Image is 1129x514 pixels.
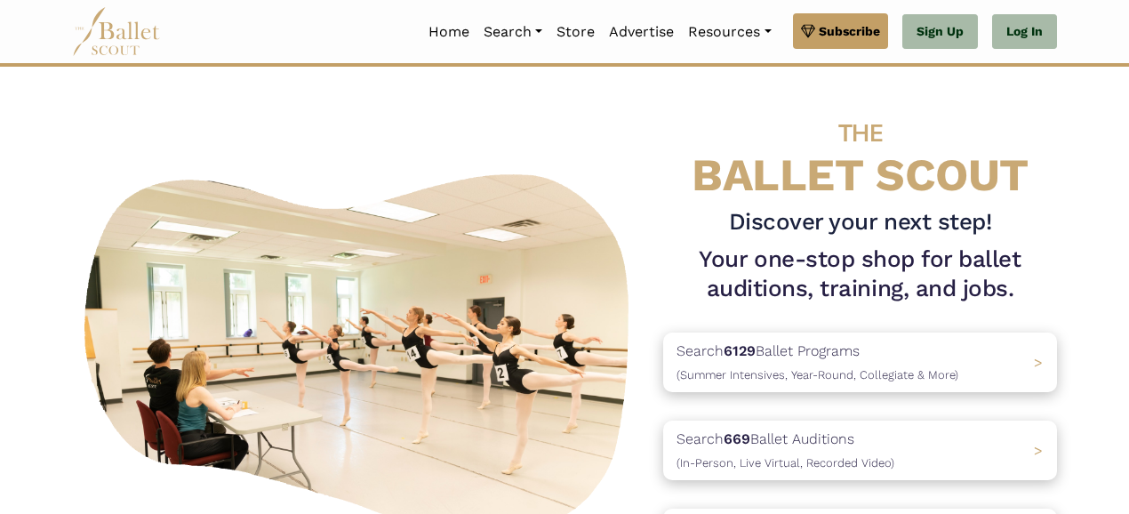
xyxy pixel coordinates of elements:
[793,13,888,49] a: Subscribe
[549,13,602,51] a: Store
[663,421,1057,480] a: Search669Ballet Auditions(In-Person, Live Virtual, Recorded Video) >
[476,13,549,51] a: Search
[677,340,958,385] p: Search Ballet Programs
[819,21,880,41] span: Subscribe
[992,14,1057,50] a: Log In
[677,428,894,473] p: Search Ballet Auditions
[724,342,756,359] b: 6129
[1034,354,1043,371] span: >
[677,368,958,381] span: (Summer Intensives, Year-Round, Collegiate & More)
[838,118,883,148] span: THE
[681,13,778,51] a: Resources
[602,13,681,51] a: Advertise
[801,21,815,41] img: gem.svg
[421,13,476,51] a: Home
[663,207,1057,237] h3: Discover your next step!
[663,333,1057,392] a: Search6129Ballet Programs(Summer Intensives, Year-Round, Collegiate & More)>
[724,430,750,447] b: 669
[902,14,978,50] a: Sign Up
[663,102,1057,200] h4: BALLET SCOUT
[677,456,894,470] span: (In-Person, Live Virtual, Recorded Video)
[663,245,1057,305] h1: Your one-stop shop for ballet auditions, training, and jobs.
[1034,442,1043,459] span: >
